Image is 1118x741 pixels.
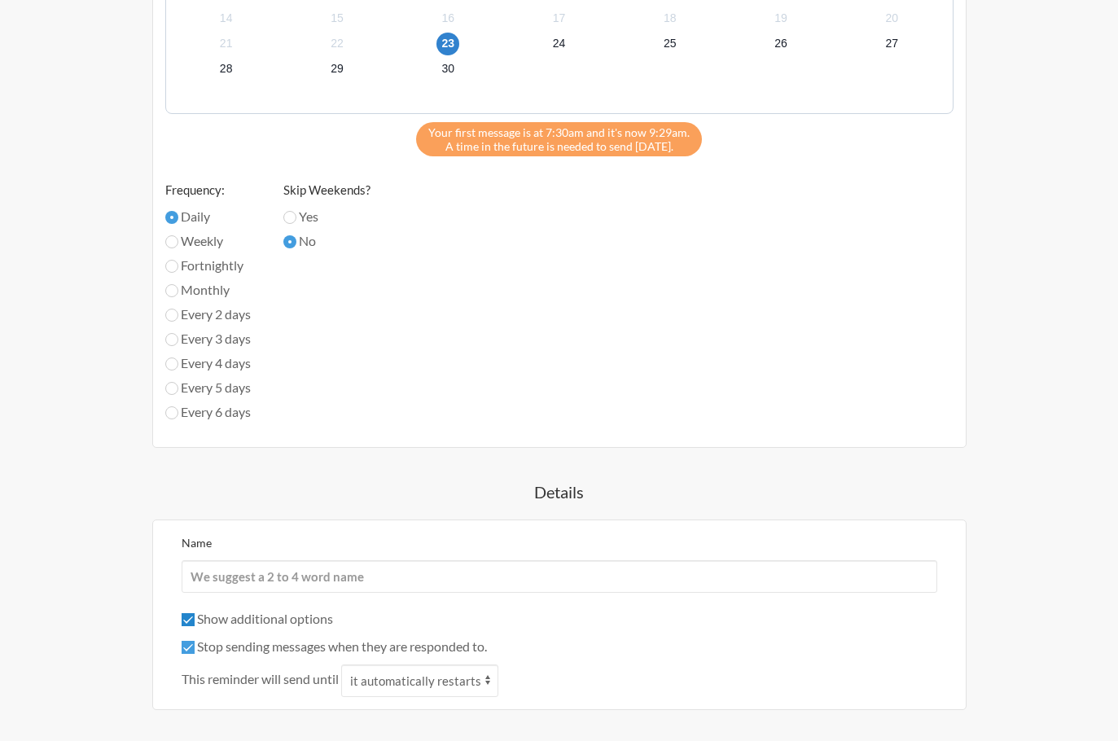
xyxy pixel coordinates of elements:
[165,260,178,273] input: Fortnightly
[182,560,937,593] input: We suggest a 2 to 4 word name
[659,33,682,55] span: Saturday, October 25, 2025
[326,7,349,30] span: Wednesday, October 15, 2025
[182,536,212,550] label: Name
[182,638,487,654] label: Stop sending messages when they are responded to.
[326,58,349,81] span: Wednesday, October 29, 2025
[165,256,251,275] label: Fortnightly
[165,329,251,349] label: Every 3 days
[283,231,370,251] label: No
[436,7,459,30] span: Thursday, October 16, 2025
[165,235,178,248] input: Weekly
[215,58,238,81] span: Tuesday, October 28, 2025
[659,7,682,30] span: Saturday, October 18, 2025
[165,333,178,346] input: Every 3 days
[769,33,792,55] span: Sunday, October 26, 2025
[165,280,251,300] label: Monthly
[165,309,178,322] input: Every 2 days
[165,211,178,224] input: Daily
[165,231,251,251] label: Weekly
[547,33,570,55] span: Friday, October 24, 2025
[283,211,296,224] input: Yes
[165,207,251,226] label: Daily
[428,125,690,139] span: Your first message is at 7:30am and it's now 9:29am.
[769,7,792,30] span: Sunday, October 19, 2025
[165,353,251,373] label: Every 4 days
[283,207,370,226] label: Yes
[165,357,178,370] input: Every 4 days
[182,611,333,626] label: Show additional options
[165,378,251,397] label: Every 5 days
[165,181,251,199] label: Frequency:
[182,613,195,626] input: Show additional options
[165,284,178,297] input: Monthly
[165,406,178,419] input: Every 6 days
[87,480,1032,503] h4: Details
[165,305,251,324] label: Every 2 days
[436,58,459,81] span: Thursday, October 30, 2025
[165,382,178,395] input: Every 5 days
[880,7,903,30] span: Monday, October 20, 2025
[283,181,370,199] label: Skip Weekends?
[182,641,195,654] input: Stop sending messages when they are responded to.
[416,122,702,156] div: A time in the future is needed to send [DATE].
[880,33,903,55] span: Monday, October 27, 2025
[165,402,251,422] label: Every 6 days
[326,33,349,55] span: Wednesday, October 22, 2025
[283,235,296,248] input: No
[215,7,238,30] span: Tuesday, October 14, 2025
[547,7,570,30] span: Friday, October 17, 2025
[436,33,459,55] span: Thursday, October 23, 2025
[215,33,238,55] span: Tuesday, October 21, 2025
[182,669,339,689] span: This reminder will send until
